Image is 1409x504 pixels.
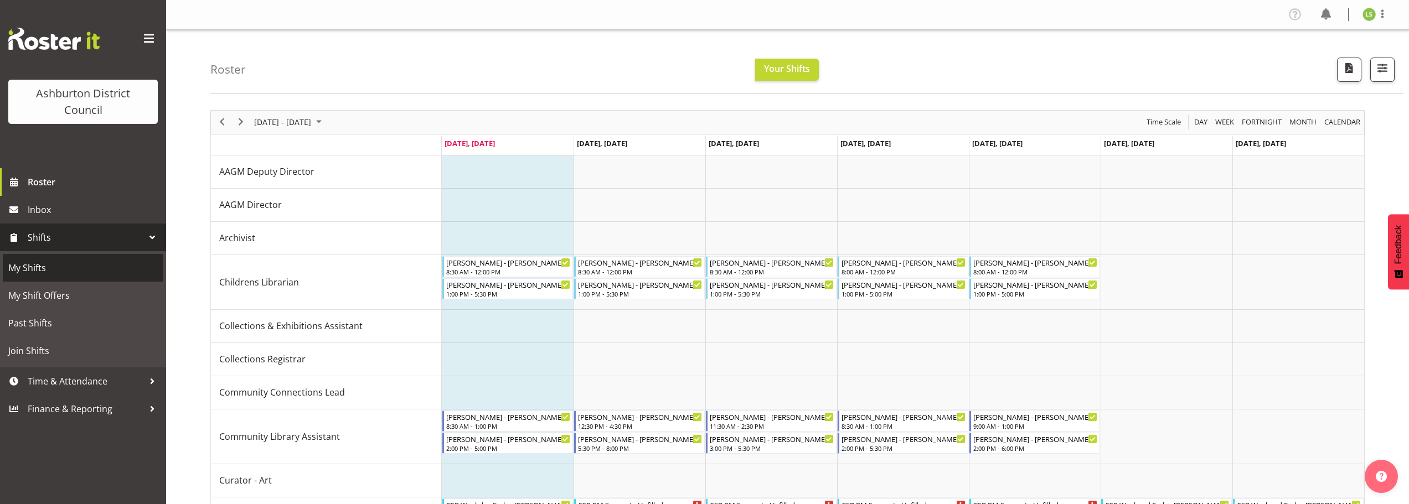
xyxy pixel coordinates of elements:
div: 8:30 AM - 12:00 PM [578,267,702,276]
img: help-xxl-2.png [1376,471,1387,482]
span: [DATE], [DATE] [445,138,495,148]
div: [PERSON_NAME] - [PERSON_NAME] [578,257,702,268]
div: August 25 - 31, 2025 [250,111,328,134]
div: Community Library Assistant"s event - Stacey Broadbent - Stacey Broadbent Begin From Thursday, Au... [838,433,968,454]
button: Time Scale [1145,115,1183,129]
span: Week [1214,115,1235,129]
button: Timeline Week [1214,115,1236,129]
span: Fortnight [1241,115,1283,129]
div: 1:00 PM - 5:00 PM [842,289,966,298]
a: My Shift Offers [3,282,163,309]
div: 12:30 PM - 4:30 PM [578,422,702,430]
button: Feedback - Show survey [1388,214,1409,289]
span: Archivist [219,231,255,245]
div: 8:30 AM - 12:00 PM [446,267,570,276]
span: [DATE], [DATE] [577,138,627,148]
div: [PERSON_NAME] - [PERSON_NAME] [578,279,702,290]
div: [PERSON_NAME] - [PERSON_NAME] [710,433,834,444]
div: Childrens Librarian"s event - Jonathan Nixon - Jonathan Nixon Begin From Monday, August 25, 2025 ... [442,256,573,277]
div: Childrens Librarian"s event - Jonathan Nixon - Jonathan Nixon Begin From Wednesday, August 27, 20... [706,278,837,299]
div: Childrens Librarian"s event - Jonathan Nixon - Jonathan Nixon Begin From Tuesday, August 26, 2025... [574,278,705,299]
div: [PERSON_NAME] - [PERSON_NAME] [446,411,570,422]
div: 2:00 PM - 5:00 PM [446,444,570,453]
div: [PERSON_NAME] - [PERSON_NAME] [973,279,1097,290]
div: 8:30 AM - 12:00 PM [710,267,834,276]
div: [PERSON_NAME] - [PERSON_NAME] [842,433,966,444]
button: Fortnight [1240,115,1284,129]
td: Community Library Assistant resource [211,409,442,464]
td: Curator - Art resource [211,464,442,497]
div: [PERSON_NAME] - [PERSON_NAME] [710,279,834,290]
button: Next [234,115,249,129]
span: Month [1288,115,1318,129]
div: Ashburton District Council [19,85,147,118]
div: [PERSON_NAME] - [PERSON_NAME] [842,279,966,290]
span: Community Library Assistant [219,430,340,443]
a: Past Shifts [3,309,163,337]
div: 11:30 AM - 2:30 PM [710,422,834,430]
div: [PERSON_NAME] - [PERSON_NAME] [578,433,702,444]
span: Shifts [28,229,144,246]
img: Rosterit website logo [8,28,100,50]
button: Timeline Day [1193,115,1210,129]
div: 1:00 PM - 5:30 PM [446,289,570,298]
td: Archivist resource [211,222,442,255]
span: Past Shifts [8,315,158,331]
div: [PERSON_NAME] - [PERSON_NAME] [842,411,966,422]
div: Childrens Librarian"s event - Jonathan Nixon - Jonathan Nixon Begin From Thursday, August 28, 202... [838,256,968,277]
span: [DATE], [DATE] [840,138,891,148]
button: Previous [215,115,230,129]
span: Collections Registrar [219,352,306,366]
td: AAGM Deputy Director resource [211,155,442,189]
div: Community Library Assistant"s event - Stacey Broadbent - Stacey Broadbent Begin From Tuesday, Aug... [574,411,705,432]
div: [PERSON_NAME] - [PERSON_NAME] [973,257,1097,268]
span: Finance & Reporting [28,401,144,417]
button: August 2025 [252,115,327,129]
div: 8:00 AM - 12:00 PM [842,267,966,276]
div: Community Library Assistant"s event - Stacey Broadbent - Stacey Broadbent Begin From Friday, Augu... [969,411,1100,432]
span: Time & Attendance [28,373,144,389]
span: AAGM Director [219,198,282,211]
div: Community Library Assistant"s event - Stacey Broadbent - Stacey Broadbent Begin From Wednesday, A... [706,411,837,432]
span: Day [1193,115,1209,129]
a: My Shifts [3,254,163,282]
div: 2:00 PM - 6:00 PM [973,444,1097,453]
td: Community Connections Lead resource [211,376,442,409]
div: Childrens Librarian"s event - Jonathan Nixon - Jonathan Nixon Begin From Tuesday, August 26, 2025... [574,256,705,277]
div: 8:30 AM - 1:00 PM [842,422,966,430]
div: 3:00 PM - 5:30 PM [710,444,834,453]
div: 9:00 AM - 1:00 PM [973,422,1097,430]
td: Collections Registrar resource [211,343,442,376]
div: 1:00 PM - 5:30 PM [578,289,702,298]
div: 1:00 PM - 5:00 PM [973,289,1097,298]
span: Childrens Librarian [219,276,299,289]
h4: Roster [210,63,246,76]
div: 5:30 PM - 8:00 PM [578,444,702,453]
div: [PERSON_NAME] - [PERSON_NAME] [446,279,570,290]
button: Timeline Month [1288,115,1319,129]
div: next period [231,111,250,134]
div: Community Library Assistant"s event - Stacey Broadbent - Stacey Broadbent Begin From Monday, Augu... [442,411,573,432]
span: Roster [28,174,161,190]
button: Download a PDF of the roster according to the set date range. [1337,58,1361,82]
div: 1:00 PM - 5:30 PM [710,289,834,298]
span: [DATE], [DATE] [1104,138,1154,148]
div: Community Library Assistant"s event - Stacey Broadbent - Stacey Broadbent Begin From Wednesday, A... [706,433,837,454]
img: liam-stewart8677.jpg [1362,8,1376,21]
span: Community Connections Lead [219,386,345,399]
div: Childrens Librarian"s event - Jonathan Nixon - Jonathan Nixon Begin From Friday, August 29, 2025 ... [969,278,1100,299]
div: [PERSON_NAME] - [PERSON_NAME] [446,433,570,444]
div: 2:00 PM - 5:30 PM [842,444,966,453]
span: Curator - Art [219,474,272,487]
span: [DATE] - [DATE] [253,115,312,129]
div: [PERSON_NAME] - [PERSON_NAME] [446,257,570,268]
div: [PERSON_NAME] - [PERSON_NAME] [578,411,702,422]
div: 8:00 AM - 12:00 PM [973,267,1097,276]
div: 8:30 AM - 1:00 PM [446,422,570,430]
div: [PERSON_NAME] - [PERSON_NAME] [710,411,834,422]
span: Collections & Exhibitions Assistant [219,319,363,332]
div: Community Library Assistant"s event - Stacey Broadbent - Stacey Broadbent Begin From Monday, Augu... [442,433,573,454]
div: [PERSON_NAME] - [PERSON_NAME] [973,433,1097,444]
div: previous period [213,111,231,134]
div: [PERSON_NAME] - [PERSON_NAME] [973,411,1097,422]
